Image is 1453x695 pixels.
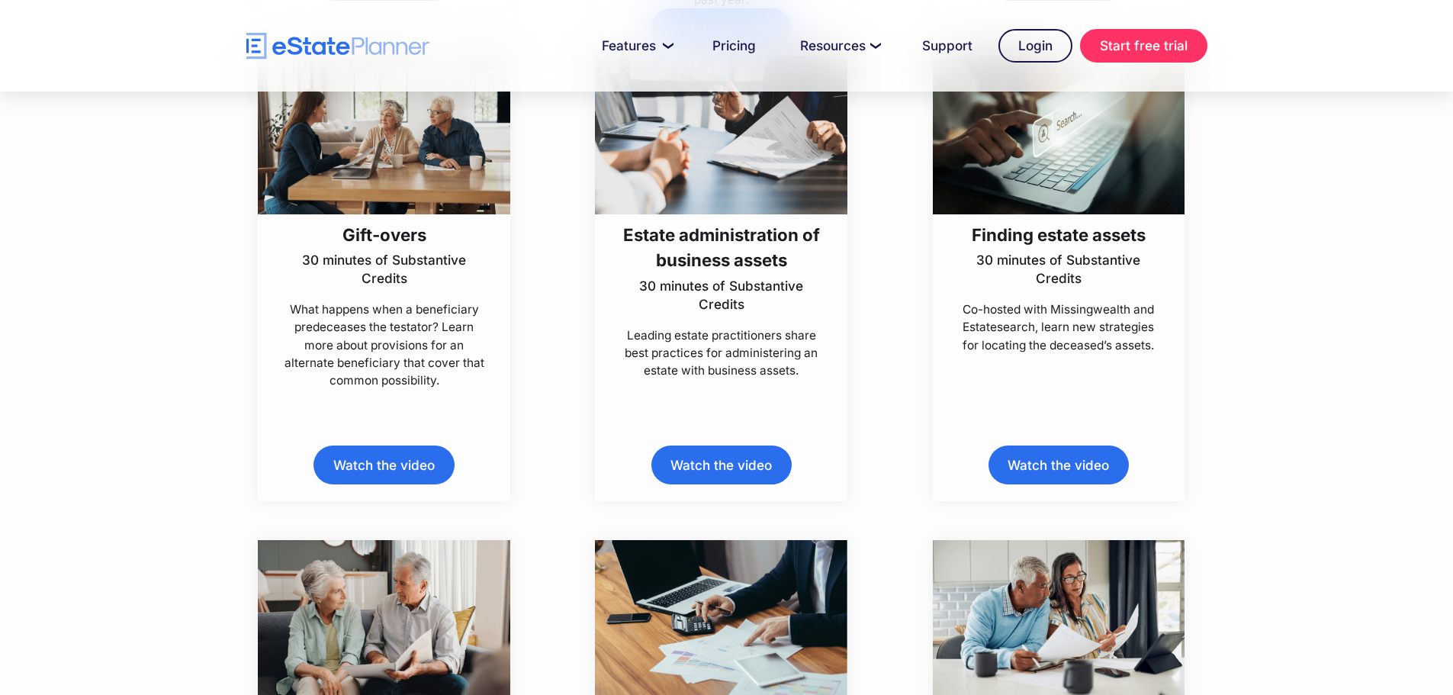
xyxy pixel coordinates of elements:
[258,56,510,389] a: Gift-overs30 minutes of Substantive CreditsWhat happens when a beneficiary predeceases the testat...
[998,29,1072,63] a: Login
[279,251,490,288] p: 30 minutes of Substantive Credits
[1080,29,1207,63] a: Start free trial
[782,31,896,61] a: Resources
[313,446,454,484] a: Watch the video
[616,327,827,379] p: Leading estate practitioners share best practices for administering an estate with business assets.
[279,222,490,247] h3: Gift-overs
[953,251,1164,288] p: 30 minutes of Substantive Credits
[616,277,827,314] p: 30 minutes of Substantive Credits
[953,301,1164,353] p: Co-hosted with Missingwealth and Estatesearch, learn new strategies for locating the deceased’s a...
[246,33,429,60] a: home
[933,56,1185,354] a: Finding estate assets30 minutes of Substantive CreditsCo-hosted with Missingwealth and Estatesear...
[616,222,827,273] h3: Estate administration of business assets
[988,446,1129,484] a: Watch the video
[583,31,686,61] a: Features
[694,31,774,61] a: Pricing
[904,31,991,61] a: Support
[953,222,1164,247] h3: Finding estate assets
[651,446,792,484] a: Watch the video
[279,301,490,389] p: What happens when a beneficiary predeceases the testator? Learn more about provisions for an alte...
[595,56,847,379] a: Estate administration of business assets30 minutes of Substantive CreditsLeading estate practitio...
